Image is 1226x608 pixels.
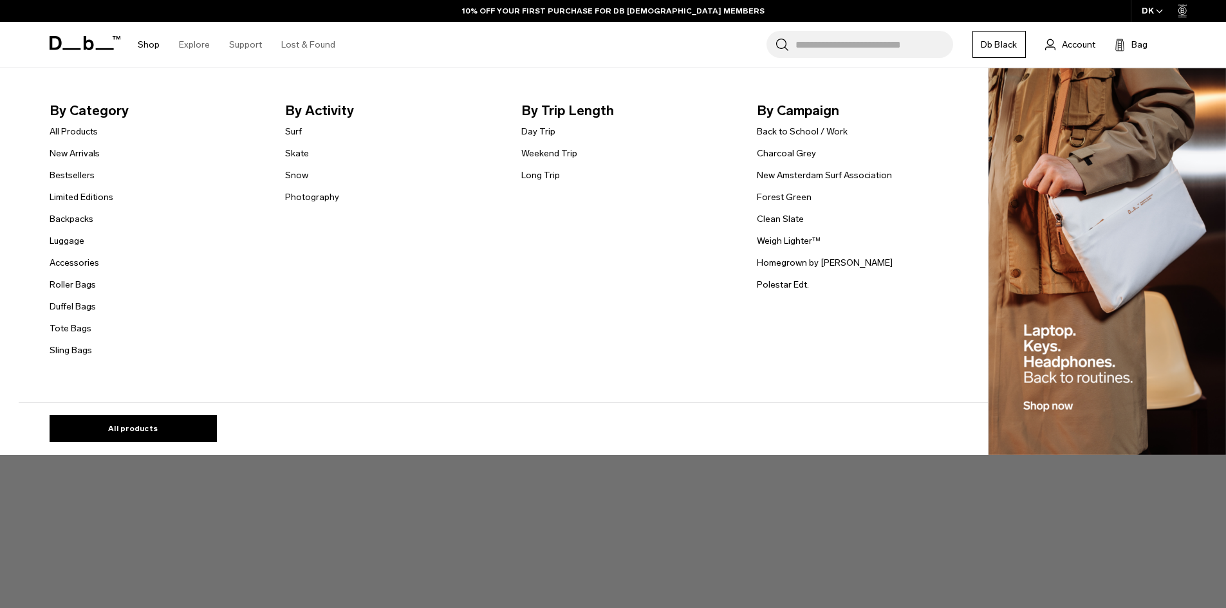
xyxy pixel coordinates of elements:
a: All Products [50,125,98,138]
a: Accessories [50,256,99,270]
a: Explore [179,22,210,68]
a: Lost & Found [281,22,335,68]
span: Bag [1131,38,1147,51]
a: Forest Green [757,190,812,204]
span: By Activity [285,100,501,121]
a: Surf [285,125,302,138]
a: Weigh Lighter™ [757,234,821,248]
button: Bag [1115,37,1147,52]
a: Backpacks [50,212,93,226]
a: Sling Bags [50,344,92,357]
nav: Main Navigation [128,22,345,68]
span: By Category [50,100,265,121]
a: Db Black [972,31,1026,58]
a: Day Trip [521,125,555,138]
a: Photography [285,190,339,204]
a: Duffel Bags [50,300,96,313]
a: 10% OFF YOUR FIRST PURCHASE FOR DB [DEMOGRAPHIC_DATA] MEMBERS [462,5,765,17]
a: Support [229,22,262,68]
a: New Amsterdam Surf Association [757,169,892,182]
a: Tote Bags [50,322,91,335]
a: Charcoal Grey [757,147,816,160]
a: Snow [285,169,308,182]
a: Back to School / Work [757,125,848,138]
a: Bestsellers [50,169,95,182]
span: By Trip Length [521,100,737,121]
a: Account [1045,37,1095,52]
a: Luggage [50,234,84,248]
a: Skate [285,147,309,160]
span: By Campaign [757,100,972,121]
span: Account [1062,38,1095,51]
a: Shop [138,22,160,68]
a: Limited Editions [50,190,113,204]
a: Homegrown by [PERSON_NAME] [757,256,893,270]
a: Weekend Trip [521,147,577,160]
a: Roller Bags [50,278,96,291]
a: New Arrivals [50,147,100,160]
a: All products [50,415,217,442]
a: Polestar Edt. [757,278,809,291]
a: Long Trip [521,169,560,182]
a: Clean Slate [757,212,804,226]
